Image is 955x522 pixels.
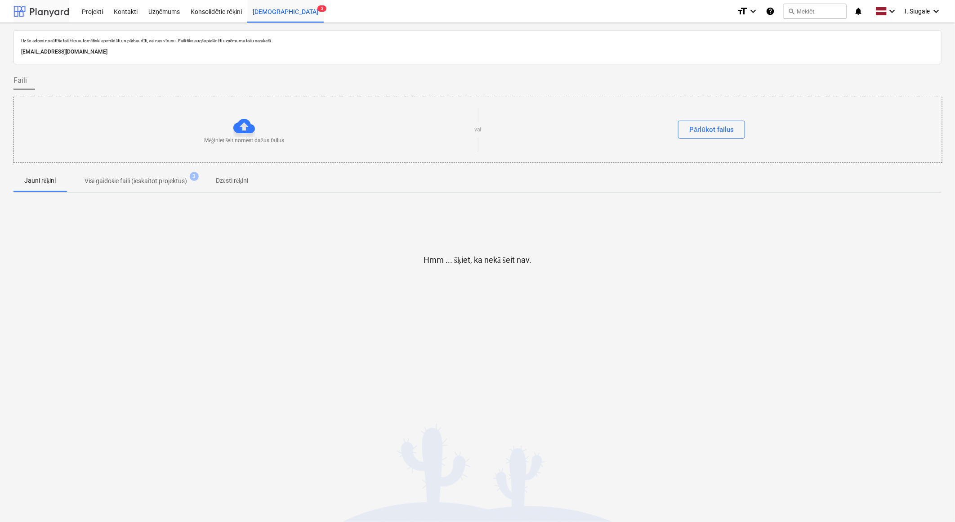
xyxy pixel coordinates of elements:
[931,6,942,17] i: keyboard_arrow_down
[905,8,930,15] span: I. Siugale
[24,176,56,185] p: Jauni rēķini
[678,121,745,139] button: Pārlūkot failus
[190,172,199,181] span: 3
[475,126,482,134] p: vai
[21,38,934,44] p: Uz šo adresi nosūtītie faili tiks automātiski apstrādāti un pārbaudīti, vai nav vīrusu. Faili tik...
[748,6,759,17] i: keyboard_arrow_down
[13,97,942,163] div: Mēģiniet šeit nomest dažus failusvaiPārlūkot failus
[13,75,27,86] span: Faili
[737,6,748,17] i: format_size
[854,6,863,17] i: notifications
[216,176,248,185] p: Dzēsti rēķini
[784,4,847,19] button: Meklēt
[317,5,326,12] span: 3
[766,6,775,17] i: Zināšanu pamats
[205,137,284,144] p: Mēģiniet šeit nomest dažus failus
[424,255,531,265] p: Hmm ... šķiet, ka nekā šeit nav.
[788,8,795,15] span: search
[910,479,955,522] iframe: Chat Widget
[85,176,187,186] p: Visi gaidošie faili (ieskaitot projektus)
[689,124,734,135] div: Pārlūkot failus
[21,47,934,57] p: [EMAIL_ADDRESS][DOMAIN_NAME]
[887,6,897,17] i: keyboard_arrow_down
